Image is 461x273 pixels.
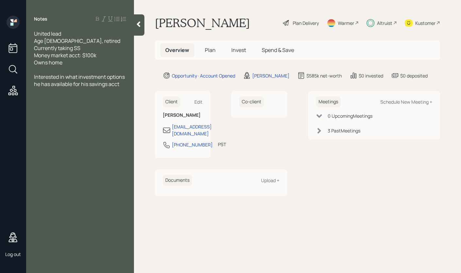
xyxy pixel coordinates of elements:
div: Plan Delivery [293,20,319,26]
div: PST [218,141,226,148]
h6: Documents [163,175,192,186]
h6: Client [163,96,180,107]
div: Kustomer [415,20,436,26]
div: 3 Past Meeting s [328,127,360,134]
div: Edit [194,99,203,105]
span: Invest [231,46,246,54]
span: Overview [165,46,189,54]
h6: [PERSON_NAME] [163,112,203,118]
div: $0 deposited [400,72,428,79]
span: Spend & Save [262,46,294,54]
div: Log out [5,251,21,257]
div: $0 invested [359,72,383,79]
h1: [PERSON_NAME] [155,16,250,30]
div: Warmer [338,20,354,26]
div: [PERSON_NAME] [252,72,289,79]
div: 0 Upcoming Meeting s [328,112,372,119]
div: Opportunity · Account Opened [172,72,235,79]
div: Schedule New Meeting + [380,99,432,105]
h6: Co-client [239,96,264,107]
div: Upload + [261,177,279,183]
label: Notes [34,16,47,22]
span: Plan [205,46,216,54]
span: United lead Age [DEMOGRAPHIC_DATA], retired Currently taking SS Money market acct: $100k Owns home [34,30,120,66]
div: [EMAIL_ADDRESS][DOMAIN_NAME] [172,123,212,137]
div: $585k net-worth [306,72,342,79]
h6: Meetings [316,96,341,107]
div: Altruist [377,20,392,26]
span: Interested in what investment options he has available for his savings acct [34,73,126,88]
div: [PHONE_NUMBER] [172,141,213,148]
